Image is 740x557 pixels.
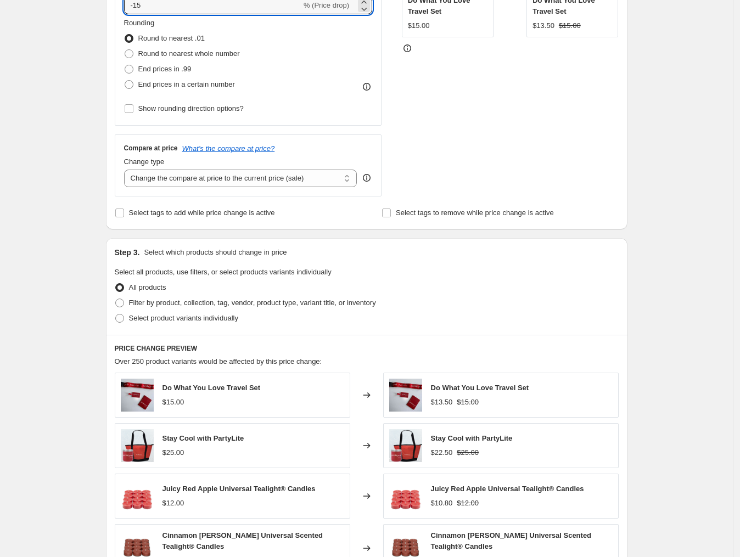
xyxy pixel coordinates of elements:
[115,268,332,276] span: Select all products, use filters, or select products variants individually
[457,397,479,408] strike: $15.00
[361,172,372,183] div: help
[389,480,422,513] img: fh20_v041101_b_s7_1_80x.png
[162,397,184,408] div: $15.00
[124,157,165,166] span: Change type
[144,247,287,258] p: Select which products should change in price
[559,20,581,31] strike: $15.00
[162,447,184,458] div: $25.00
[121,480,154,513] img: fh20_v041101_b_s7_1_80x.png
[115,344,619,353] h6: PRICE CHANGE PREVIEW
[431,384,529,392] span: Do What You Love Travel Set
[431,397,453,408] div: $13.50
[532,20,554,31] div: $13.50
[115,357,322,365] span: Over 250 product variants would be affected by this price change:
[431,498,453,509] div: $10.80
[431,447,453,458] div: $22.50
[138,80,235,88] span: End prices in a certain number
[431,434,513,442] span: Stay Cool with PartyLite
[138,104,244,112] span: Show rounding direction options?
[124,19,155,27] span: Rounding
[389,379,422,412] img: 910550_80x.jpg
[138,49,240,58] span: Round to nearest whole number
[129,283,166,291] span: All products
[129,209,275,217] span: Select tags to add while price change is active
[138,34,205,42] span: Round to nearest .01
[408,20,430,31] div: $15.00
[162,384,261,392] span: Do What You Love Travel Set
[129,299,376,307] span: Filter by product, collection, tag, vendor, product type, variant title, or inventory
[115,247,140,258] h2: Step 3.
[162,485,316,493] span: Juicy Red Apple Universal Tealight® Candles
[124,144,178,153] h3: Compare at price
[162,531,323,550] span: Cinnamon [PERSON_NAME] Universal Scented Tealight® Candles
[304,1,349,9] span: % (Price drop)
[162,498,184,509] div: $12.00
[162,434,244,442] span: Stay Cool with PartyLite
[121,429,154,462] img: new_affiliate_enrollment_offer_may_2021_80x.png
[182,144,275,153] button: What's the compare at price?
[457,447,479,458] strike: $25.00
[431,531,592,550] span: Cinnamon [PERSON_NAME] Universal Scented Tealight® Candles
[121,379,154,412] img: 910550_80x.jpg
[138,65,192,73] span: End prices in .99
[457,498,479,509] strike: $12.00
[431,485,584,493] span: Juicy Red Apple Universal Tealight® Candles
[389,429,422,462] img: new_affiliate_enrollment_offer_may_2021_80x.png
[129,314,238,322] span: Select product variants individually
[396,209,554,217] span: Select tags to remove while price change is active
